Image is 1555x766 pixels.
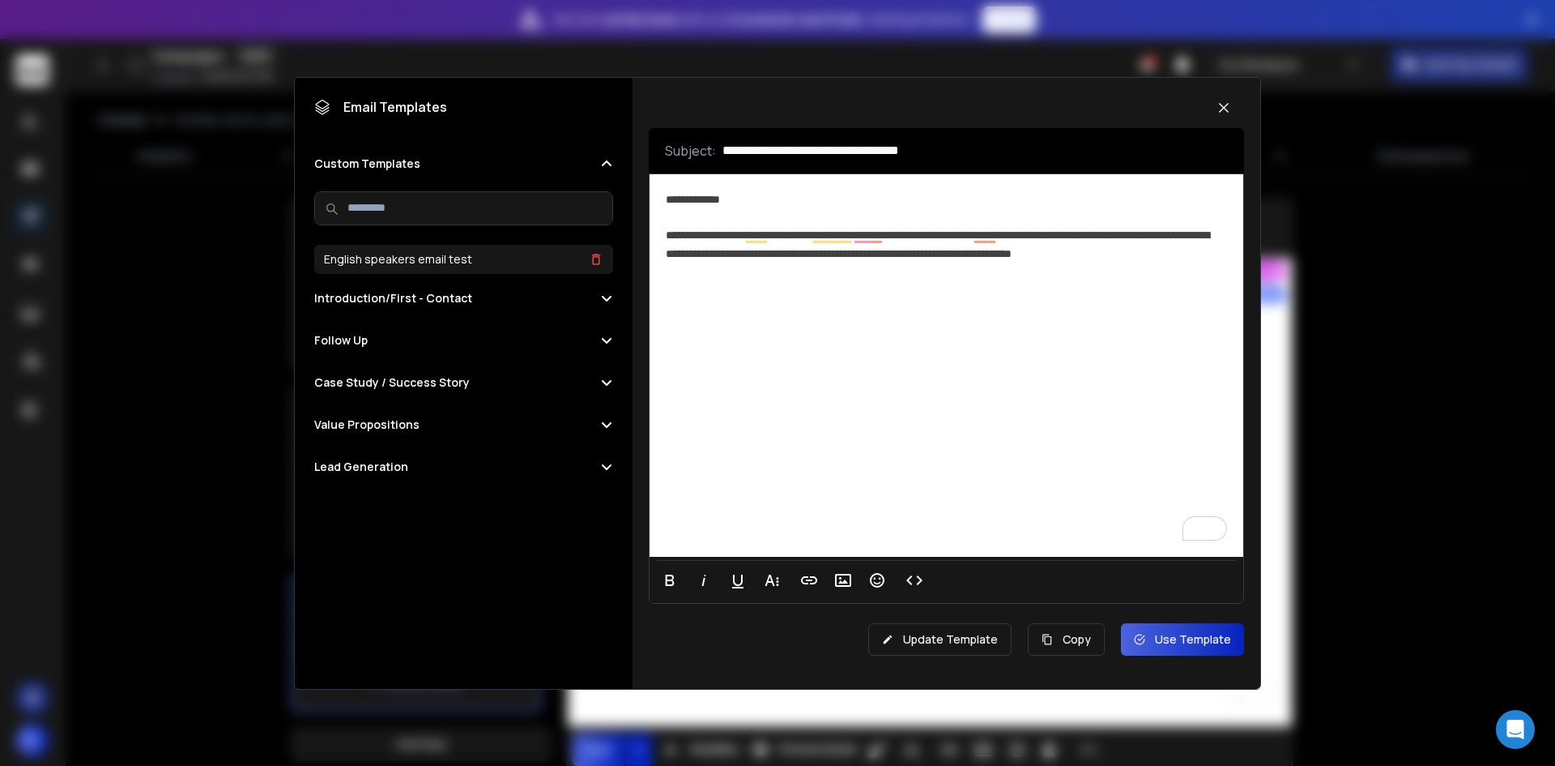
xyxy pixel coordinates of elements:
[314,156,613,172] button: Custom Templates
[1121,623,1244,656] button: Use Template
[314,374,613,391] button: Case Study / Success Story
[868,623,1012,656] button: Update Template
[314,417,613,433] button: Value Propositions
[862,564,893,597] button: Emoticons
[899,564,930,597] button: Code View
[722,564,753,597] button: Underline (Ctrl+U)
[756,564,787,597] button: More Text
[1496,710,1535,749] div: Open Intercom Messenger
[688,564,719,597] button: Italic (Ctrl+I)
[314,459,613,475] button: Lead Generation
[314,290,613,306] button: Introduction/First - Contact
[314,97,447,117] h1: Email Templates
[665,141,716,160] p: Subject:
[314,332,613,349] button: Follow Up
[654,564,685,597] button: Bold (Ctrl+B)
[794,564,824,597] button: Insert Link (Ctrl+K)
[314,156,420,172] h2: Custom Templates
[828,564,858,597] button: Insert Image (Ctrl+P)
[324,251,472,267] h3: English speakers email test
[1028,623,1105,656] button: Copy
